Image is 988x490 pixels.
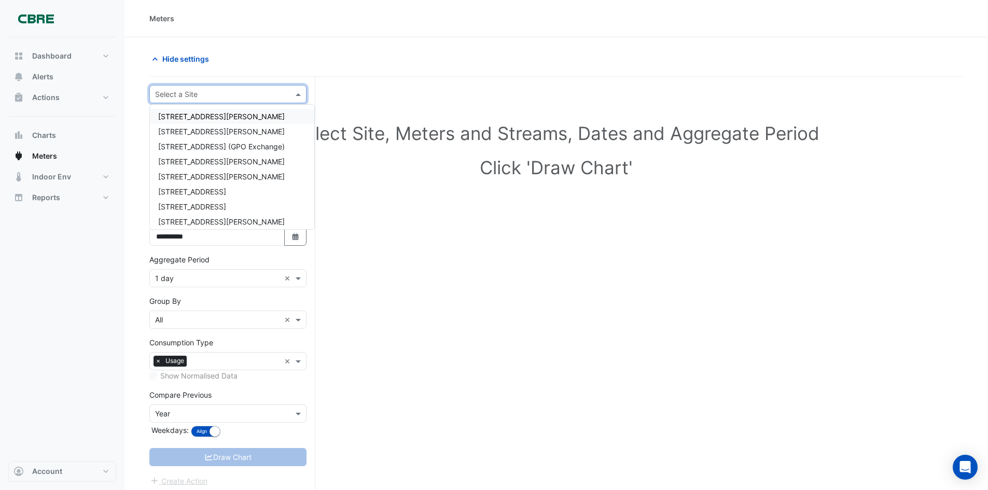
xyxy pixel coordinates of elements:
[158,112,285,121] span: [STREET_ADDRESS][PERSON_NAME]
[13,172,24,182] app-icon: Indoor Env
[13,192,24,203] app-icon: Reports
[8,166,116,187] button: Indoor Env
[284,356,293,367] span: Clear
[13,72,24,82] app-icon: Alerts
[149,389,212,400] label: Compare Previous
[32,51,72,61] span: Dashboard
[149,254,210,265] label: Aggregate Period
[953,455,978,480] div: Open Intercom Messenger
[158,127,285,136] span: [STREET_ADDRESS][PERSON_NAME]
[13,92,24,103] app-icon: Actions
[158,217,285,226] span: [STREET_ADDRESS][PERSON_NAME]
[32,172,71,182] span: Indoor Env
[158,157,285,166] span: [STREET_ADDRESS][PERSON_NAME]
[8,66,116,87] button: Alerts
[149,50,216,68] button: Hide settings
[8,87,116,108] button: Actions
[32,130,56,141] span: Charts
[149,425,189,436] label: Weekdays:
[149,337,213,348] label: Consumption Type
[150,105,314,229] div: Options List
[13,151,24,161] app-icon: Meters
[149,13,174,24] div: Meters
[8,461,116,482] button: Account
[32,151,57,161] span: Meters
[32,466,62,477] span: Account
[284,314,293,325] span: Clear
[8,146,116,166] button: Meters
[149,296,181,306] label: Group By
[13,51,24,61] app-icon: Dashboard
[32,192,60,203] span: Reports
[291,232,300,241] fa-icon: Select Date
[32,92,60,103] span: Actions
[160,370,238,381] label: Show Normalised Data
[284,273,293,284] span: Clear
[13,130,24,141] app-icon: Charts
[154,356,163,366] span: ×
[8,46,116,66] button: Dashboard
[158,142,285,151] span: [STREET_ADDRESS] (GPO Exchange)
[158,202,226,211] span: [STREET_ADDRESS]
[8,125,116,146] button: Charts
[158,172,285,181] span: [STREET_ADDRESS][PERSON_NAME]
[163,356,187,366] span: Usage
[8,187,116,208] button: Reports
[158,187,226,196] span: [STREET_ADDRESS]
[149,475,208,484] app-escalated-ticket-create-button: Please correct errors first
[12,8,59,29] img: Company Logo
[166,122,947,144] h1: Select Site, Meters and Streams, Dates and Aggregate Period
[149,370,307,381] div: Select meters or streams to enable normalisation
[166,157,947,178] h1: Click 'Draw Chart'
[32,72,53,82] span: Alerts
[162,53,209,64] span: Hide settings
